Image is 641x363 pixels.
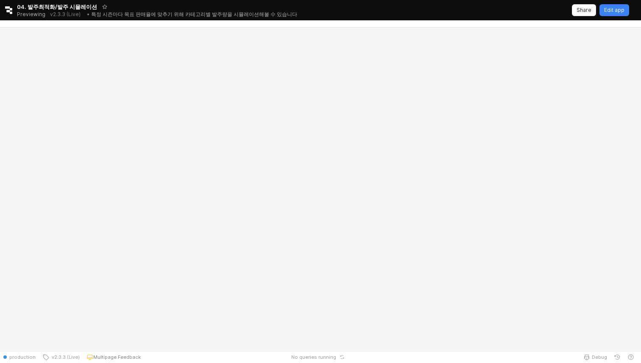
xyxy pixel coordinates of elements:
span: Debug [592,354,607,360]
div: Previewing v2.3.3 (Live) [17,8,85,20]
span: production [9,354,36,360]
button: Reset app state [338,355,346,360]
p: v2.3.3 (Live) [50,11,81,18]
span: 특정 시즌마다 목표 판매율에 맞추기 위해 카테고리별 발주량을 시뮬레이션해볼 수 있습니다 [91,11,297,17]
button: Share app [572,4,596,16]
span: v2.3.3 (Live) [49,354,80,360]
button: Debug [580,351,610,363]
span: Previewing [17,10,45,19]
p: Multipage Feedback [93,354,141,360]
span: No queries running [291,354,336,360]
span: • [87,11,90,17]
button: Releases and History [45,8,85,20]
button: v2.3.3 (Live) [39,351,83,363]
button: Edit app [599,4,629,16]
span: 04. 발주최적화/발주 시뮬레이션 [17,3,97,11]
button: Help [624,351,638,363]
button: History [610,351,624,363]
p: Share [577,7,591,14]
button: Add app to favorites [100,3,109,11]
p: Edit app [604,7,624,14]
button: Multipage Feedback [83,351,144,363]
